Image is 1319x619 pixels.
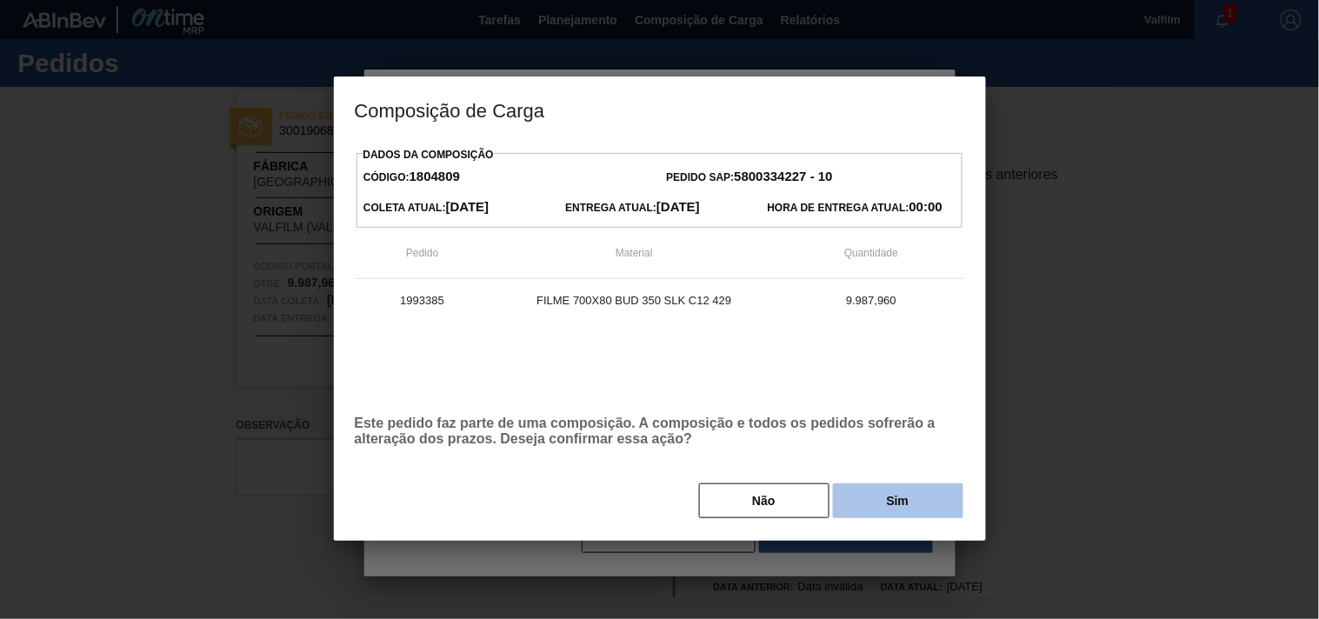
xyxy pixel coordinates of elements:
[844,247,898,259] span: Quantidade
[656,199,700,214] strong: [DATE]
[363,149,494,161] label: Dados da Composição
[667,171,833,183] span: Pedido SAP:
[735,169,833,183] strong: 5800334227 - 10
[833,483,963,518] button: Sim
[565,202,700,214] span: Entrega Atual:
[363,202,489,214] span: Coleta Atual:
[699,483,829,518] button: Não
[334,77,986,143] h3: Composição de Carga
[410,169,460,183] strong: 1804809
[616,247,653,259] span: Material
[490,279,778,323] td: FILME 700X80 BUD 350 SLK C12 429
[909,199,943,214] strong: 00:00
[355,279,490,323] td: 1993385
[778,279,965,323] td: 9.987,960
[768,202,943,214] span: Hora de Entrega Atual:
[446,199,490,214] strong: [DATE]
[355,416,965,447] p: Este pedido faz parte de uma composição. A composição e todos os pedidos sofrerão a alteração dos...
[406,247,438,259] span: Pedido
[363,171,460,183] span: Código:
